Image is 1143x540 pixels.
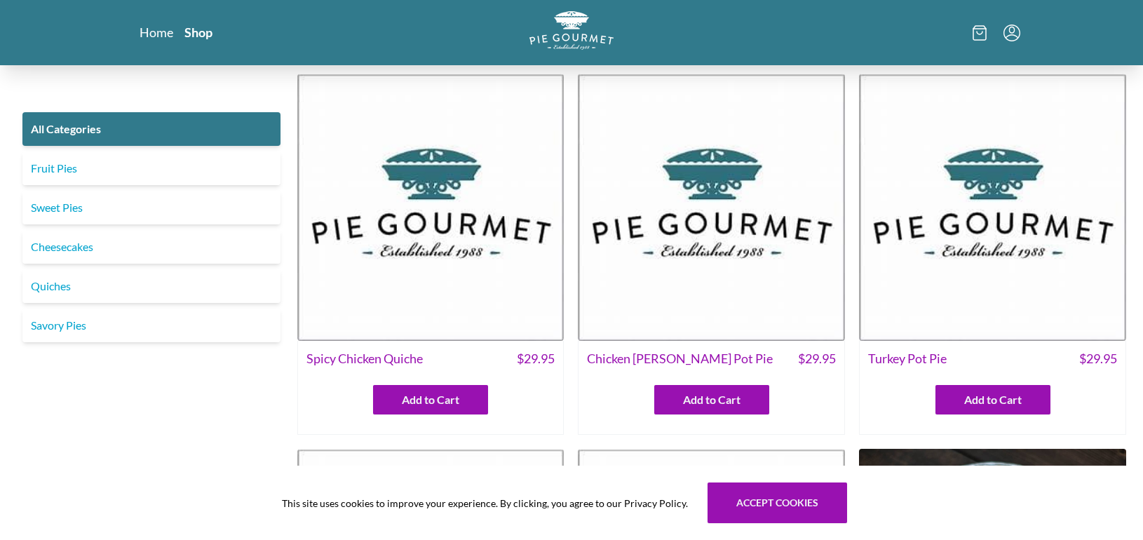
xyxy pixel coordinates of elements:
span: $ 29.95 [517,349,555,368]
span: Add to Cart [683,391,740,408]
span: This site uses cookies to improve your experience. By clicking, you agree to our Privacy Policy. [282,496,688,511]
span: Spicy Chicken Quiche [306,349,423,368]
img: Turkey Pot Pie [859,74,1126,341]
a: Logo [529,11,614,54]
span: Chicken [PERSON_NAME] Pot Pie [587,349,773,368]
a: Home [140,24,173,41]
a: Sweet Pies [22,191,280,224]
a: Shop [184,24,212,41]
a: All Categories [22,112,280,146]
span: Add to Cart [964,391,1022,408]
span: $ 29.95 [1079,349,1117,368]
a: Quiches [22,269,280,303]
a: Fruit Pies [22,151,280,185]
button: Add to Cart [373,385,488,414]
a: Cheesecakes [22,230,280,264]
img: Spicy Chicken Quiche [297,74,564,341]
button: Add to Cart [935,385,1050,414]
button: Accept cookies [708,482,847,523]
button: Add to Cart [654,385,769,414]
span: Turkey Pot Pie [868,349,947,368]
span: Add to Cart [402,391,459,408]
img: logo [529,11,614,50]
a: Savory Pies [22,309,280,342]
span: $ 29.95 [798,349,836,368]
img: Chicken Curry Pot Pie [578,74,845,341]
button: Menu [1003,25,1020,41]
